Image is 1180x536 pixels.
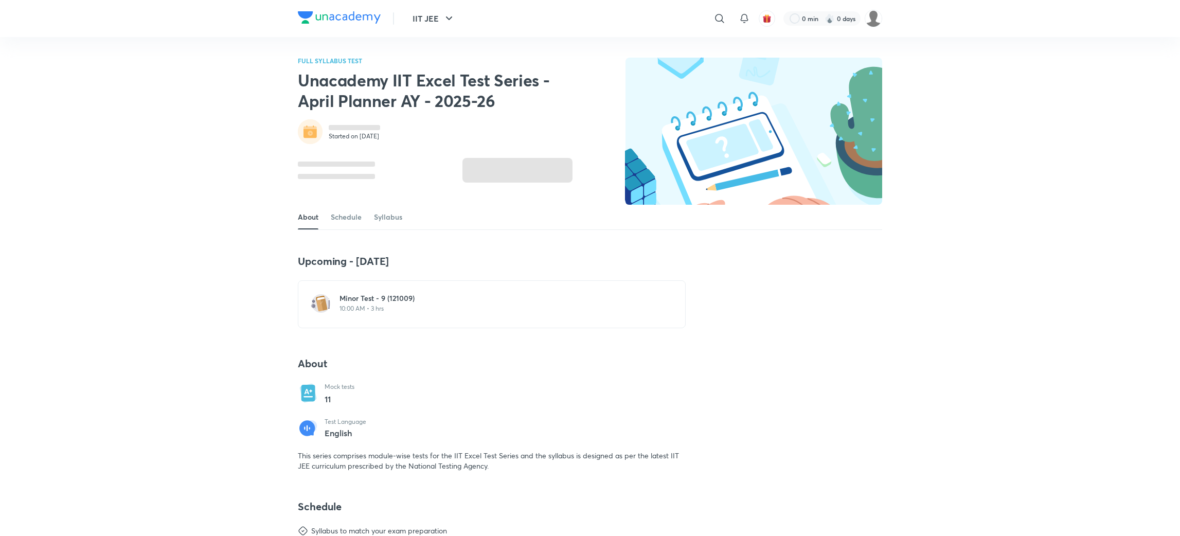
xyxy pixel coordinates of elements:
button: IIT JEE [406,8,461,29]
p: FULL SYLLABUS TEST [298,58,573,64]
p: Mock tests [325,383,354,391]
div: Syllabus to match your exam preparation [311,526,447,536]
h4: About [298,357,686,370]
img: Company Logo [298,11,381,24]
button: avatar [759,10,775,27]
p: 10:00 AM • 3 hrs [339,305,656,313]
p: Started on [DATE] [329,132,380,140]
a: Schedule [331,205,362,229]
h6: Minor Test - 9 (121009) [339,293,656,303]
img: avatar [762,14,772,23]
h4: Upcoming - [DATE] [298,255,686,268]
img: streak [825,13,835,24]
img: test [311,293,331,314]
p: Test Language [325,418,366,426]
a: Company Logo [298,11,381,26]
h2: Unacademy IIT Excel Test Series - April Planner AY - 2025-26 [298,70,561,111]
p: English [325,428,366,438]
p: 11 [325,393,354,405]
h4: Schedule [298,500,686,513]
a: Syllabus [374,205,402,229]
img: Suresh [865,10,882,27]
span: This series comprises module-wise tests for the IIT Excel Test Series and the syllabus is designe... [298,451,679,471]
a: About [298,205,318,229]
